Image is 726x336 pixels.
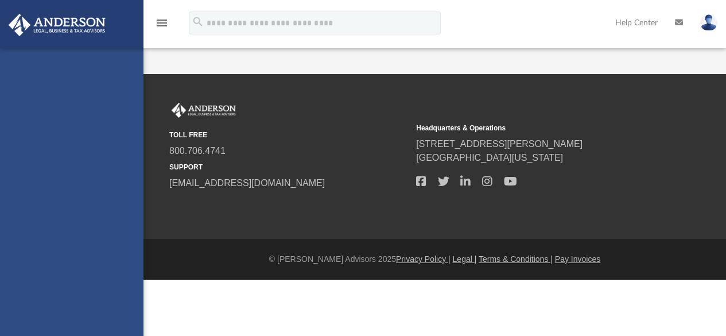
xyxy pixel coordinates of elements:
[155,22,169,30] a: menu
[453,254,477,264] a: Legal |
[700,14,717,31] img: User Pic
[143,253,726,265] div: © [PERSON_NAME] Advisors 2025
[169,130,408,140] small: TOLL FREE
[396,254,451,264] a: Privacy Policy |
[416,123,655,133] small: Headquarters & Operations
[555,254,600,264] a: Pay Invoices
[479,254,553,264] a: Terms & Conditions |
[416,153,563,163] a: [GEOGRAPHIC_DATA][US_STATE]
[155,16,169,30] i: menu
[169,103,238,118] img: Anderson Advisors Platinum Portal
[416,139,583,149] a: [STREET_ADDRESS][PERSON_NAME]
[5,14,109,36] img: Anderson Advisors Platinum Portal
[169,178,325,188] a: [EMAIL_ADDRESS][DOMAIN_NAME]
[169,162,408,172] small: SUPPORT
[169,146,226,156] a: 800.706.4741
[192,16,204,28] i: search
